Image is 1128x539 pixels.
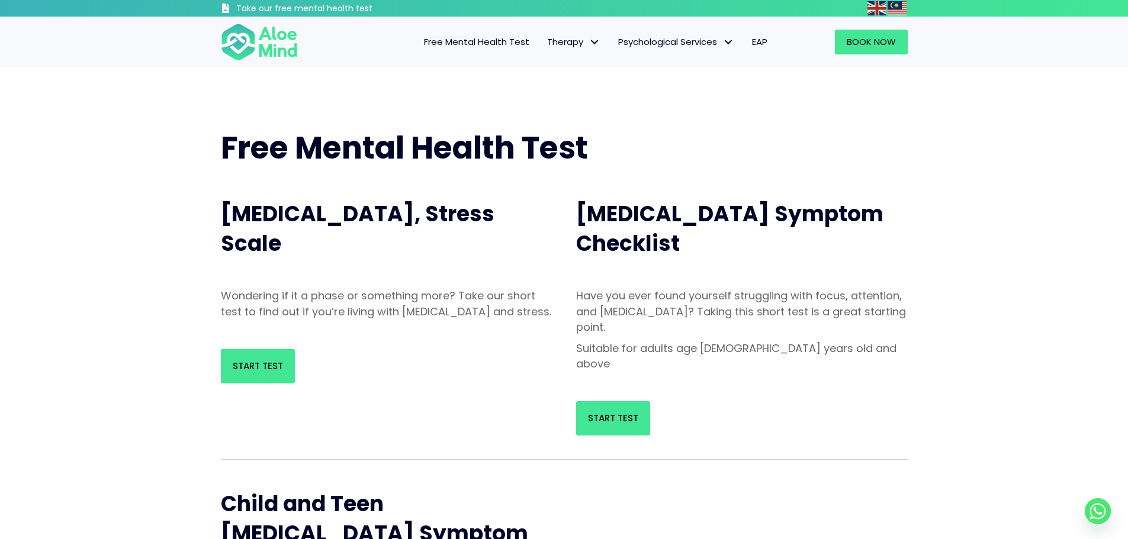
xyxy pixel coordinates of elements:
[547,35,600,48] span: Therapy
[221,3,436,17] a: Take our free mental health test
[221,349,295,383] a: Start Test
[1085,498,1111,524] a: Whatsapp
[233,360,283,372] span: Start Test
[835,30,908,54] a: Book Now
[538,30,609,54] a: TherapyTherapy: submenu
[720,34,737,51] span: Psychological Services: submenu
[313,30,776,54] nav: Menu
[221,199,494,259] span: [MEDICAL_DATA], Stress Scale
[618,35,734,48] span: Psychological Services
[424,35,529,48] span: Free Mental Health Test
[888,1,907,15] img: ms
[743,30,776,54] a: EAP
[221,288,552,319] p: Wondering if it a phase or something more? Take our short test to find out if you’re living with ...
[236,3,436,15] h3: Take our free mental health test
[415,30,538,54] a: Free Mental Health Test
[888,1,908,15] a: Malay
[221,22,298,62] img: Aloe mind Logo
[221,126,588,169] span: Free Mental Health Test
[576,199,883,259] span: [MEDICAL_DATA] Symptom Checklist
[588,412,638,424] span: Start Test
[576,341,908,372] p: Suitable for adults age [DEMOGRAPHIC_DATA] years old and above
[576,288,908,334] p: Have you ever found yourself struggling with focus, attention, and [MEDICAL_DATA]? Taking this sh...
[586,34,603,51] span: Therapy: submenu
[752,35,767,48] span: EAP
[576,401,650,435] a: Start Test
[867,1,886,15] img: en
[609,30,743,54] a: Psychological ServicesPsychological Services: submenu
[847,35,896,48] span: Book Now
[867,1,888,15] a: English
